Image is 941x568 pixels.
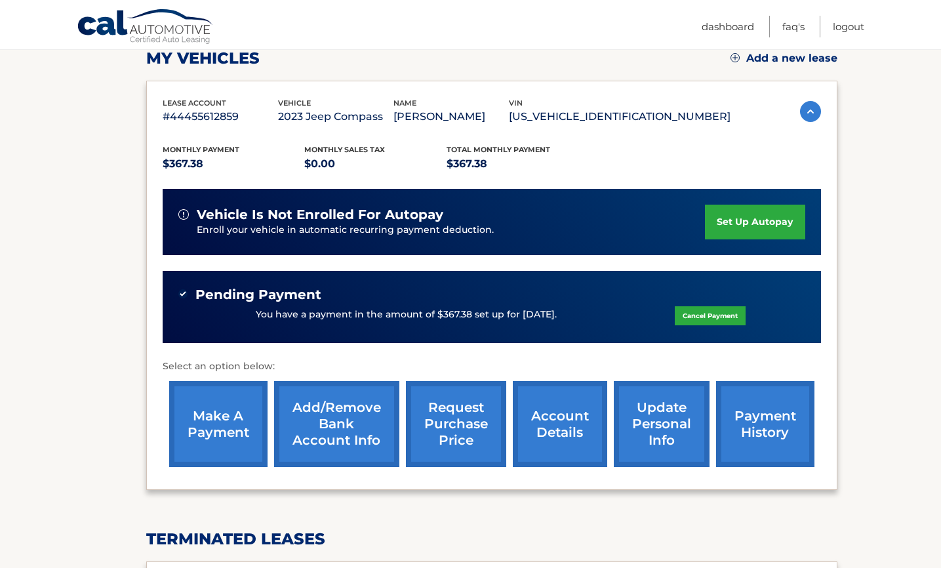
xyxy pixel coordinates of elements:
a: request purchase price [406,381,506,467]
a: make a payment [169,381,268,467]
span: name [393,98,416,108]
a: Dashboard [702,16,754,37]
span: lease account [163,98,226,108]
img: check-green.svg [178,289,188,298]
p: 2023 Jeep Compass [278,108,393,126]
h2: my vehicles [146,49,260,68]
span: Total Monthly Payment [447,145,550,154]
a: account details [513,381,607,467]
p: $367.38 [163,155,305,173]
a: update personal info [614,381,710,467]
a: payment history [716,381,814,467]
span: Pending Payment [195,287,321,303]
a: Logout [833,16,864,37]
img: accordion-active.svg [800,101,821,122]
a: Add a new lease [731,52,837,65]
a: set up autopay [705,205,805,239]
p: #44455612859 [163,108,278,126]
span: Monthly Payment [163,145,239,154]
p: $0.00 [304,155,447,173]
a: Cancel Payment [675,306,746,325]
span: vin [509,98,523,108]
p: Enroll your vehicle in automatic recurring payment deduction. [197,223,706,237]
p: [PERSON_NAME] [393,108,509,126]
span: vehicle is not enrolled for autopay [197,207,443,223]
p: $367.38 [447,155,589,173]
img: alert-white.svg [178,209,189,220]
p: Select an option below: [163,359,821,375]
img: add.svg [731,53,740,62]
span: vehicle [278,98,311,108]
h2: terminated leases [146,529,837,549]
p: [US_VEHICLE_IDENTIFICATION_NUMBER] [509,108,731,126]
p: You have a payment in the amount of $367.38 set up for [DATE]. [256,308,557,322]
a: Cal Automotive [77,9,214,47]
a: Add/Remove bank account info [274,381,399,467]
a: FAQ's [782,16,805,37]
span: Monthly sales Tax [304,145,385,154]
